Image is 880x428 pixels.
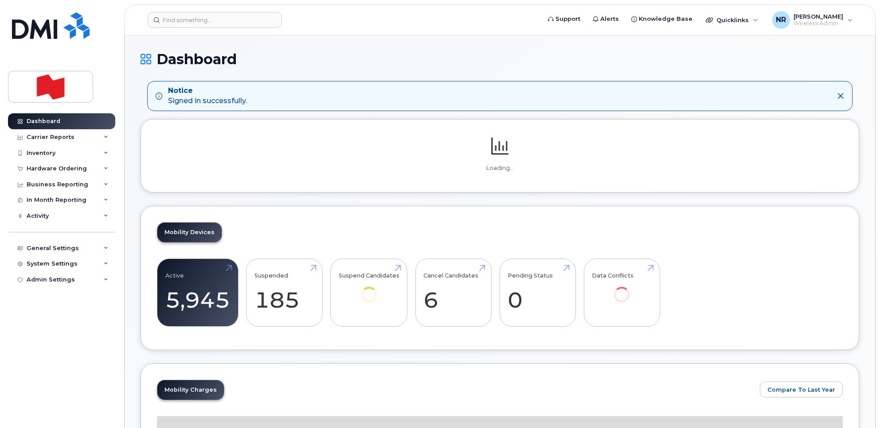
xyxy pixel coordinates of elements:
[592,263,652,314] a: Data Conflicts
[254,263,314,322] a: Suspended 185
[157,380,224,400] a: Mobility Charges
[157,164,843,172] p: Loading...
[423,263,483,322] a: Cancel Candidates 6
[141,51,859,67] h1: Dashboard
[157,223,222,242] a: Mobility Devices
[168,86,247,96] strong: Notice
[508,263,567,322] a: Pending Status 0
[760,382,843,397] button: Compare To Last Year
[168,86,247,106] div: Signed in successfully.
[165,263,230,322] a: Active 5,945
[767,386,835,394] span: Compare To Last Year
[339,263,399,314] a: Suspend Candidates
